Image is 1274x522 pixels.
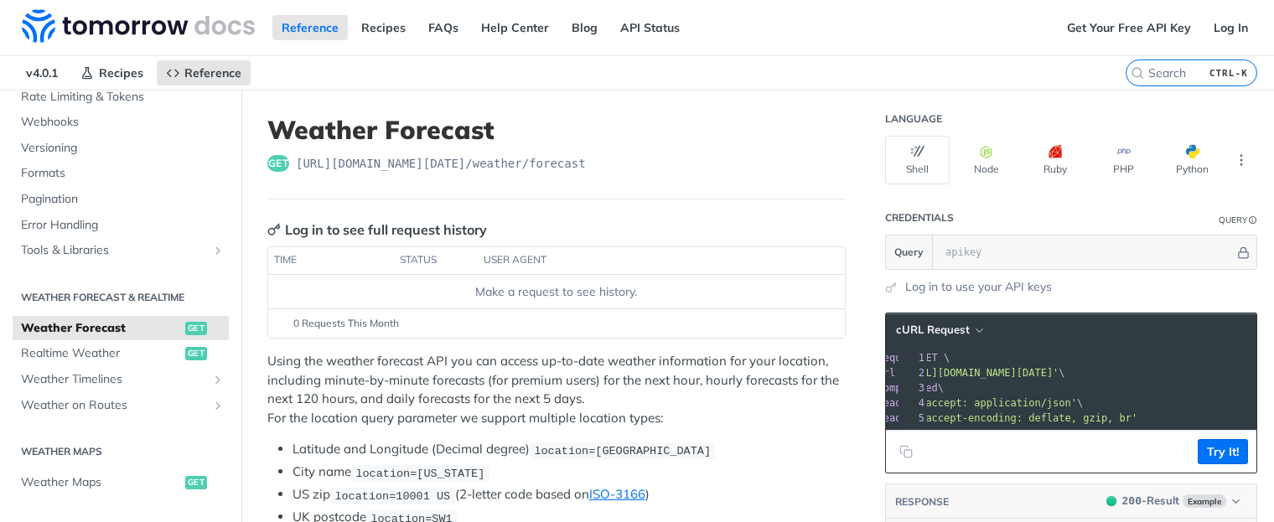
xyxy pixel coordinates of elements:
a: Rate Limiting & Tokens [13,85,229,110]
button: cURL Request [890,322,988,339]
span: 'accept: application/json' [919,397,1077,409]
div: 1 [899,350,927,365]
div: 2 [899,365,927,380]
a: Webhooks [13,110,229,135]
span: '[URL][DOMAIN_NAME][DATE]' [901,367,1059,379]
svg: Key [267,223,281,236]
span: --header [865,397,914,409]
span: Pagination [21,191,225,208]
i: Information [1249,216,1257,225]
span: Error Handling [21,217,225,234]
span: \ [835,397,1083,409]
span: get [185,347,207,360]
span: Webhooks [21,114,225,131]
button: Show subpages for Weather on Routes [211,399,225,412]
li: US zip (2-letter code based on ) [293,485,846,504]
span: Recipes [99,65,143,80]
a: Error Handling [13,213,229,238]
div: QueryInformation [1219,214,1257,226]
a: Weather on RoutesShow subpages for Weather on Routes [13,393,229,418]
span: --header [865,412,914,424]
span: 200 [1122,494,1142,507]
span: v4.0.1 [17,60,67,85]
a: Tools & LibrariesShow subpages for Tools & Libraries [13,238,229,263]
span: Tools & Libraries [21,242,207,259]
a: Log In [1204,15,1257,40]
span: get [185,476,207,489]
th: time [268,247,394,274]
button: More Languages [1229,147,1254,173]
div: 4 [899,395,927,411]
a: Weather Forecastget [13,316,229,341]
a: Log in to use your API keys [905,278,1052,296]
svg: Search [1131,66,1144,80]
h1: Weather Forecast [267,115,846,145]
button: Node [954,136,1018,184]
span: 'accept-encoding: deflate, gzip, br' [919,412,1137,424]
span: Weather Timelines [21,371,207,388]
div: Make a request to see history. [275,283,838,301]
a: API Status [611,15,689,40]
span: Versioning [21,140,225,157]
button: Hide [1235,244,1252,261]
span: cURL Request [896,323,970,337]
span: Query [894,245,924,260]
span: https://api.tomorrow.io/v4/weather/forecast [296,155,586,172]
span: location=[US_STATE] [355,467,484,479]
a: Blog [562,15,607,40]
div: Credentials [885,211,954,225]
span: Weather Maps [21,474,181,491]
span: Rate Limiting & Tokens [21,89,225,106]
button: PHP [1091,136,1156,184]
span: Weather on Routes [21,397,207,414]
button: 200200-ResultExample [1098,493,1248,509]
span: Weather Forecast [21,320,181,337]
span: 200 [1106,496,1116,506]
a: Reference [272,15,348,40]
span: get [185,322,207,335]
button: Show subpages for Tools & Libraries [211,244,225,257]
a: Realtime Weatherget [13,341,229,366]
span: --request [865,352,919,364]
button: Python [1160,136,1225,184]
button: Query [886,235,933,269]
h2: Weather Forecast & realtime [13,290,229,305]
span: location=[GEOGRAPHIC_DATA] [534,444,711,457]
li: Latitude and Longitude (Decimal degree) [293,440,846,459]
div: 5 [899,411,927,426]
a: Get Your Free API Key [1058,15,1200,40]
span: GET \ [835,352,950,364]
button: Shell [885,136,950,184]
button: Ruby [1023,136,1087,184]
a: FAQs [419,15,468,40]
div: Query [1219,214,1247,226]
div: - Result [1122,493,1179,509]
a: Weather Mapsget [13,470,229,495]
kbd: CTRL-K [1205,65,1252,81]
span: Realtime Weather [21,345,181,362]
p: Using the weather forecast API you can access up-to-date weather information for your location, i... [267,352,846,427]
a: Formats [13,161,229,186]
span: \ [835,382,944,394]
th: user agent [478,247,811,274]
a: Reference [157,60,251,85]
span: Formats [21,165,225,182]
span: Reference [184,65,241,80]
a: Recipes [352,15,415,40]
svg: More ellipsis [1234,152,1249,168]
li: City name [293,463,846,482]
img: Tomorrow.io Weather API Docs [22,9,255,43]
span: Example [1183,494,1226,508]
input: apikey [937,235,1235,269]
a: Weather TimelinesShow subpages for Weather Timelines [13,367,229,392]
th: status [394,247,478,274]
button: Show subpages for Weather Timelines [211,373,225,386]
span: location=10001 US [334,489,450,502]
a: ISO-3166 [589,486,645,502]
div: 3 [899,380,927,395]
h2: Weather Maps [13,444,229,459]
span: get [267,155,289,172]
button: RESPONSE [894,494,950,510]
a: Help Center [472,15,558,40]
a: Pagination [13,187,229,212]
